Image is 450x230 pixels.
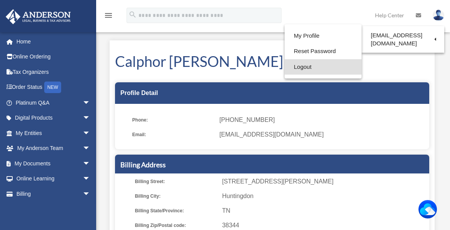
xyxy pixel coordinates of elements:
span: arrow_drop_down [83,141,98,157]
span: Huntingdon [222,191,427,202]
a: Digital Productsarrow_drop_down [5,110,102,126]
a: My Profile [285,28,362,44]
a: menu [104,13,113,20]
span: [EMAIL_ADDRESS][DOMAIN_NAME] [219,129,424,140]
span: Billing State/Province: [135,205,217,216]
a: [EMAIL_ADDRESS][DOMAIN_NAME] [362,28,444,51]
a: My Documentsarrow_drop_down [5,156,102,171]
a: Tax Organizers [5,64,102,80]
a: Events Calendar [5,202,102,217]
img: User Pic [433,10,444,21]
a: Billingarrow_drop_down [5,186,102,202]
a: Home [5,34,102,49]
span: Email: [132,129,214,140]
span: arrow_drop_down [83,171,98,187]
span: arrow_drop_down [83,125,98,141]
a: Order StatusNEW [5,80,102,95]
span: TN [222,205,427,216]
a: Platinum Q&Aarrow_drop_down [5,95,102,110]
i: search [128,10,137,19]
span: Phone: [132,115,214,125]
span: arrow_drop_down [83,110,98,126]
h1: Calphor [PERSON_NAME] [115,51,429,72]
div: NEW [44,82,61,93]
i: menu [104,11,113,20]
span: [STREET_ADDRESS][PERSON_NAME] [222,176,427,187]
span: Billing City: [135,191,217,202]
span: arrow_drop_down [83,156,98,172]
a: Logout [285,59,362,75]
a: My Entitiesarrow_drop_down [5,125,102,141]
span: Billing Street: [135,176,217,187]
h5: Billing Address [120,160,424,170]
span: arrow_drop_down [83,95,98,111]
a: My Anderson Teamarrow_drop_down [5,141,102,156]
span: [PHONE_NUMBER] [219,115,424,125]
span: arrow_drop_down [83,186,98,202]
a: Online Learningarrow_drop_down [5,171,102,187]
a: Online Ordering [5,49,102,65]
a: Reset Password [285,43,362,59]
div: Profile Detail [115,82,429,104]
img: Anderson Advisors Platinum Portal [3,9,73,24]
